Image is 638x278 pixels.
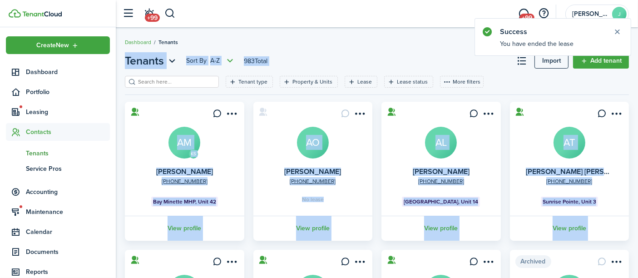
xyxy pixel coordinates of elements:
button: Open menu [224,257,239,269]
button: Open menu [186,55,236,66]
button: Open resource center [536,6,552,21]
a: [PHONE_NUMBER] [418,177,464,185]
a: AO [297,127,329,159]
button: Open sidebar [120,5,137,22]
button: More filters [440,76,484,88]
span: Accounting [26,187,110,197]
button: Open menu [224,109,239,121]
a: Tenants [6,145,110,161]
a: Dashboard [6,63,110,81]
span: Tenants [125,53,164,69]
button: Close notify [611,25,624,38]
a: [PERSON_NAME] [284,166,341,177]
input: Search here... [136,78,216,86]
span: Sort by [186,56,210,65]
span: Portfolio [26,87,110,97]
notify-body: You have ended the lease [475,39,631,55]
a: [PHONE_NUMBER] [162,177,208,185]
a: AL [425,127,457,159]
span: +99 [145,14,160,22]
a: Add tenant [573,53,629,69]
span: A-Z [210,56,220,65]
filter-tag-label: Tenant type [238,78,267,86]
filter-tag-label: Lease [357,78,372,86]
avatar-text: J [612,7,627,21]
button: Tenants [125,53,178,69]
a: Dashboard [125,38,151,46]
filter-tag-label: Property & Units [292,78,332,86]
span: Jodi [572,11,608,17]
button: Sort byA-Z [186,55,236,66]
span: Bay Minette MHP, Unit 42 [153,198,216,206]
img: TenantCloud [22,11,62,17]
a: View profile [380,216,502,241]
a: Service Pros [6,161,110,176]
a: Messaging [515,2,533,25]
span: Calendar [26,227,110,237]
span: No lease [302,197,324,202]
button: Open menu [481,109,495,121]
button: Open menu [352,257,367,269]
avatar-text: KS [189,149,198,159]
button: Open menu [481,257,495,269]
span: +99 [519,14,534,22]
a: View profile [509,216,631,241]
header-page-total: 983 Total [244,56,267,66]
notify-title: Success [500,26,604,37]
span: Contacts [26,127,110,137]
filter-tag: Open filter [345,76,377,88]
span: Tenants [158,38,178,46]
a: [PERSON_NAME] [413,166,470,177]
a: Notifications [141,2,158,25]
span: Service Pros [26,164,110,174]
filter-tag: Open filter [226,76,273,88]
span: Leasing [26,107,110,117]
span: Dashboard [26,67,110,77]
a: View profile [252,216,374,241]
span: [GEOGRAPHIC_DATA], Unit 14 [404,198,478,206]
a: View profile [124,216,246,241]
span: Create New [37,42,69,49]
button: Open menu [609,257,623,269]
span: Reports [26,267,110,277]
button: Search [164,6,176,21]
a: AT [554,127,585,159]
button: Open menu [609,109,623,121]
a: Import [534,53,569,69]
span: Documents [26,247,110,257]
filter-tag: Open filter [384,76,433,88]
button: Open menu [6,36,110,54]
a: [PHONE_NUMBER] [546,177,592,185]
button: Open menu [125,53,178,69]
a: [PHONE_NUMBER] [290,177,336,185]
a: AM [168,127,200,159]
filter-tag: Open filter [280,76,338,88]
span: Archived [515,255,551,268]
span: Tenants [26,149,110,158]
filter-tag-label: Lease status [397,78,428,86]
button: Open menu [352,109,367,121]
img: TenantCloud [9,9,21,18]
span: Maintenance [26,207,110,217]
span: Sunrise Pointe, Unit 3 [543,198,596,206]
a: [PERSON_NAME] [156,166,213,177]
